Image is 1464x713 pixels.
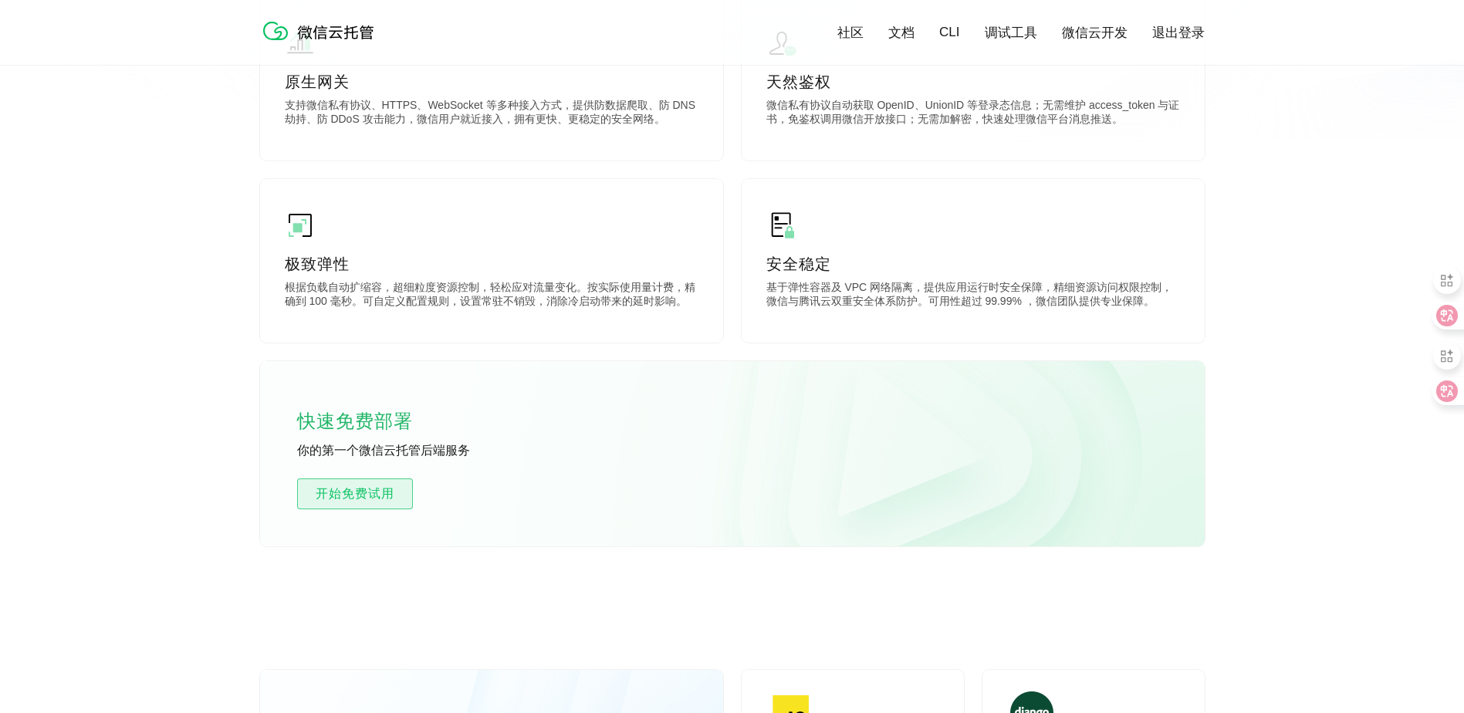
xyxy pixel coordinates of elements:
[298,485,412,503] span: 开始免费试用
[285,99,698,130] p: 支持微信私有协议、HTTPS、WebSocket 等多种接入方式，提供防数据爬取、防 DNS 劫持、防 DDoS 攻击能力，微信用户就近接入，拥有更快、更稳定的安全网络。
[766,281,1180,312] p: 基于弹性容器及 VPC 网络隔离，提供应用运行时安全保障，精细资源访问权限控制，微信与腾讯云双重安全体系防护。可用性超过 99.99% ，微信团队提供专业保障。
[260,35,384,49] a: 微信云托管
[285,253,698,275] p: 极致弹性
[939,25,959,40] a: CLI
[297,406,451,437] p: 快速免费部署
[985,24,1037,42] a: 调试工具
[285,71,698,93] p: 原生网关
[766,99,1180,130] p: 微信私有协议自动获取 OpenID、UnionID 等登录态信息；无需维护 access_token 与证书，免鉴权调用微信开放接口；无需加解密，快速处理微信平台消息推送。
[297,443,529,460] p: 你的第一个微信云托管后端服务
[766,71,1180,93] p: 天然鉴权
[837,24,864,42] a: 社区
[766,253,1180,275] p: 安全稳定
[1152,24,1205,42] a: 退出登录
[285,281,698,312] p: 根据负载自动扩缩容，超细粒度资源控制，轻松应对流量变化。按实际使用量计费，精确到 100 毫秒。可自定义配置规则，设置常驻不销毁，消除冷启动带来的延时影响。
[888,24,915,42] a: 文档
[1062,24,1128,42] a: 微信云开发
[260,15,384,46] img: 微信云托管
